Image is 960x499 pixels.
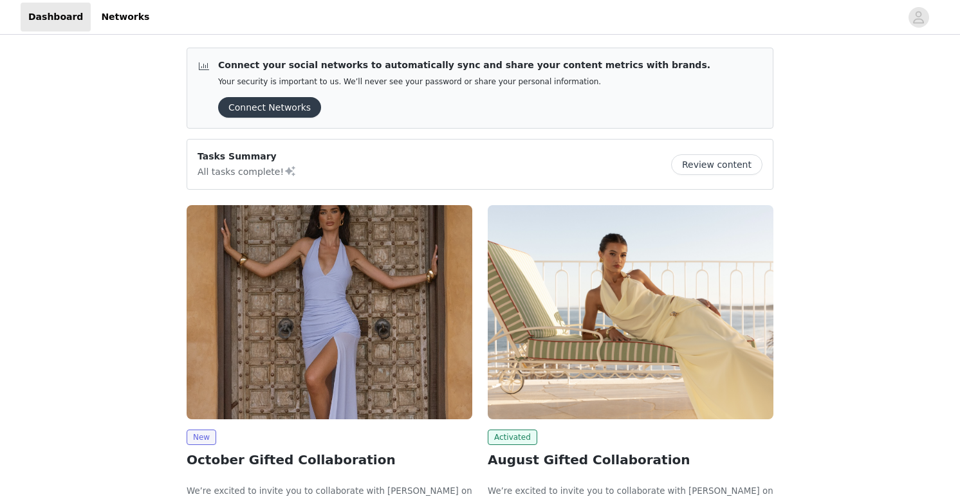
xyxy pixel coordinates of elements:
[187,450,472,469] h2: October Gifted Collaboration
[218,97,321,118] button: Connect Networks
[488,430,537,445] span: Activated
[198,150,297,163] p: Tasks Summary
[93,3,157,32] a: Networks
[21,3,91,32] a: Dashboard
[187,205,472,419] img: Peppermayo EU
[488,205,773,419] img: Peppermayo EU
[912,7,925,28] div: avatar
[671,154,762,175] button: Review content
[218,77,710,87] p: Your security is important to us. We’ll never see your password or share your personal information.
[187,430,216,445] span: New
[488,450,773,469] h2: August Gifted Collaboration
[218,59,710,72] p: Connect your social networks to automatically sync and share your content metrics with brands.
[198,163,297,179] p: All tasks complete!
